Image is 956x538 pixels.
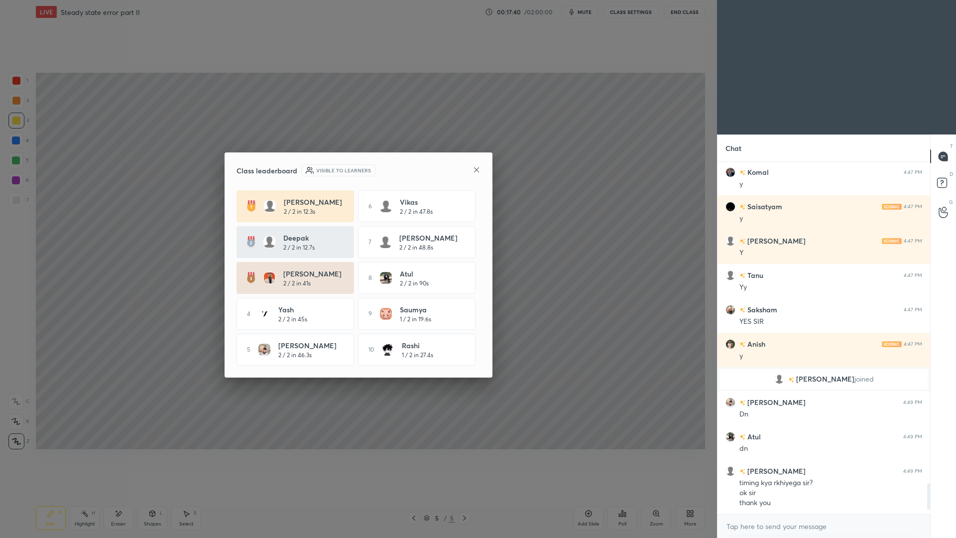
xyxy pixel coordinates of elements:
h6: [PERSON_NAME] [745,397,806,407]
div: YES SIR [739,317,922,327]
img: no-rating-badge.077c3623.svg [739,400,745,405]
h6: Tanu [745,270,763,280]
img: c59cda7a26384493be1de097970c3dd4.jpg [382,344,394,356]
h6: Visible to learners [316,167,371,174]
div: 4:47 PM [904,169,922,175]
h5: 5 [247,345,250,354]
div: 4:47 PM [904,341,922,347]
h5: 1 / 2 in 27.4s [402,351,433,360]
span: [PERSON_NAME] [796,375,854,383]
img: 3 [725,339,735,349]
p: G [949,198,953,206]
img: default.png [379,236,391,248]
h4: [PERSON_NAME] [278,340,340,351]
img: rank-1.ed6cb560.svg [246,200,256,212]
h5: 2 / 2 in 41s [283,279,311,288]
img: iconic-light.a09c19a4.png [882,238,902,244]
h4: Yash [278,304,340,315]
h5: 1 / 2 in 19.6s [400,315,431,324]
h5: 10 [368,345,374,354]
h5: 2 / 2 in 47.8s [400,207,433,216]
div: 4:47 PM [904,204,922,210]
img: cbb548a53d6b439eb8cd972cf0cbd576.jpg [725,167,735,177]
p: D [950,170,953,178]
div: 4:47 PM [904,307,922,313]
img: rank-2.3a33aca6.svg [246,236,255,248]
h6: Saksham [745,304,777,315]
div: y [739,179,922,189]
div: 4:47 PM [904,238,922,244]
img: no-rating-badge.077c3623.svg [739,204,745,210]
h6: [PERSON_NAME] [745,236,806,246]
img: iconic-light.a09c19a4.png [882,341,902,347]
h5: 7 [368,238,371,247]
div: Y [739,248,922,258]
img: 218c5086e7ec4bb89429762b5b940701.jpg [725,398,735,407]
img: 97b305df6ee9461b9c47c3b19a6924ee.png [258,308,270,320]
h4: [PERSON_NAME] [399,233,461,243]
p: T [950,142,953,150]
div: grid [717,162,930,514]
img: 8571d2ecaa864063898e6a4fac28dcb2.jpg [263,272,275,284]
img: default.png [264,200,276,212]
img: no-rating-badge.077c3623.svg [739,469,745,474]
img: no-rating-badge.077c3623.svg [739,273,745,278]
img: no-rating-badge.077c3623.svg [739,239,745,244]
div: timing kya rkhiyega sir? [739,478,922,488]
h4: Class leaderboard [237,165,297,176]
h5: 6 [368,202,372,211]
h6: Anish [745,339,765,349]
img: iconic-light.a09c19a4.png [882,204,902,210]
img: default.png [380,200,392,212]
img: default.png [725,466,735,476]
img: default.png [725,270,735,280]
div: 4:49 PM [903,468,922,474]
h4: [PERSON_NAME] [283,269,345,279]
div: thank you [739,498,922,508]
img: 85bbd656f38049cb85393be91e95a675.jpg [725,432,735,442]
div: Dn [739,409,922,419]
img: no-rating-badge.077c3623.svg [788,377,794,383]
h4: Saumya [400,304,462,315]
div: ok sir [739,488,922,498]
h5: 9 [368,309,372,318]
h4: Deepak [283,233,345,243]
p: Chat [717,135,749,161]
img: no-rating-badge.077c3623.svg [739,434,745,440]
img: no-rating-badge.077c3623.svg [739,342,745,347]
img: 3539253b62e8495bba55a71830211449.jpg [725,305,735,315]
h6: Komal [745,167,769,177]
img: 218c5086e7ec4bb89429762b5b940701.jpg [258,344,270,356]
h5: 8 [368,273,372,282]
img: default.png [263,236,275,248]
img: no-rating-badge.077c3623.svg [739,170,745,175]
img: 85bbd656f38049cb85393be91e95a675.jpg [380,272,392,284]
img: c0afbf201f104be5926ae336798a695e.jpg [725,202,735,212]
h6: Atul [745,431,761,442]
h5: 2 / 2 in 12.7s [283,243,315,252]
img: default.png [774,374,784,384]
h4: Atul [400,269,462,279]
h6: [PERSON_NAME] [745,466,806,476]
h5: 2 / 2 in 46.3s [278,351,312,360]
h5: 2 / 2 in 48.8s [399,243,433,252]
span: joined [854,375,874,383]
div: dn [739,444,922,454]
img: default.png [725,236,735,246]
div: y [739,214,922,224]
h4: [PERSON_NAME] [284,197,346,207]
div: Yy [739,282,922,292]
img: no-rating-badge.077c3623.svg [739,307,745,313]
h5: 2 / 2 in 90s [400,279,429,288]
div: 4:47 PM [904,272,922,278]
img: 3e06eed3e85b4fde966fb858f615e043.jpg [380,308,392,320]
h5: 2 / 2 in 12.3s [284,207,315,216]
h5: 4 [247,309,250,318]
div: 4:49 PM [903,400,922,405]
img: rank-3.169bc593.svg [246,272,255,284]
div: y [739,351,922,361]
h6: Saisatyam [745,201,782,212]
div: 4:49 PM [903,434,922,440]
h5: 2 / 2 in 45s [278,315,307,324]
h4: Vikas [400,197,462,207]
